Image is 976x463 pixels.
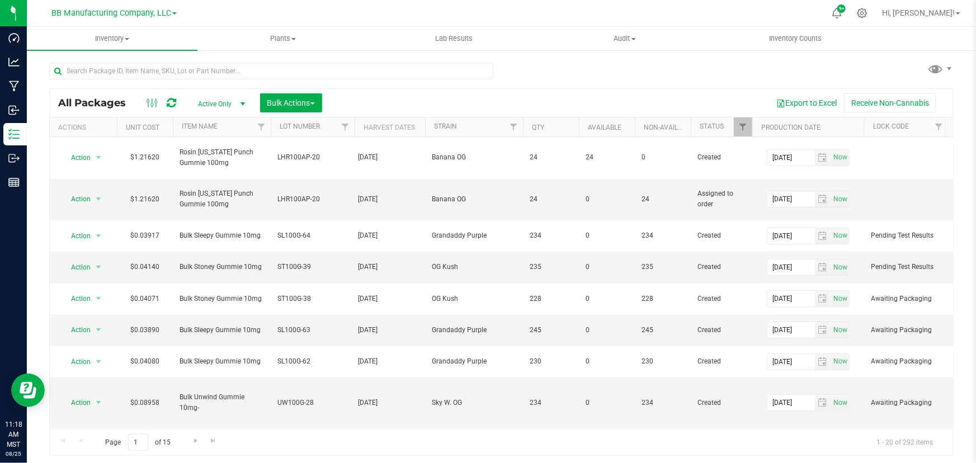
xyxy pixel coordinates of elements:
a: Filter [734,117,752,136]
span: Created [697,230,746,241]
span: select [92,322,106,338]
span: Created [697,294,746,304]
span: Banana OG [432,152,516,163]
span: select [815,259,831,275]
span: Set Current date [831,259,850,276]
span: SL100G-63 [277,325,348,336]
span: 228 [642,294,684,304]
span: select [815,228,831,244]
span: select [815,322,831,338]
inline-svg: Analytics [8,56,20,68]
a: Go to the last page [205,434,221,449]
span: Awaiting Packaging [871,398,941,408]
span: Audit [540,34,709,44]
td: $0.03890 [117,315,173,346]
input: 1 [128,434,148,451]
a: Available [588,124,621,131]
span: OG Kush [432,294,516,304]
span: 9+ [839,7,844,11]
span: 1 - 20 of 292 items [867,434,942,451]
span: Action [61,259,91,275]
span: ST100G-38 [277,294,348,304]
span: Set Current date [831,322,850,338]
span: Lab Results [420,34,488,44]
inline-svg: Reports [8,177,20,188]
a: Strain [434,122,457,130]
span: Set Current date [831,228,850,244]
span: Rosin [US_STATE] Punch Gummie 100mg [180,188,264,210]
span: 234 [642,398,684,408]
a: Inventory [27,27,197,50]
span: select [92,354,106,370]
span: ST100G-39 [277,262,348,272]
th: Harvest Dates [355,117,425,137]
span: 234 [530,398,572,408]
span: SL100G-64 [277,230,348,241]
span: select [831,322,849,338]
span: BB Manufacturing Company, LLC [51,8,171,18]
inline-svg: Outbound [8,153,20,164]
span: 235 [530,262,572,272]
span: 0 [586,262,628,272]
span: 0 [586,356,628,367]
td: $1.21620 [117,137,173,179]
span: Set Current date [831,395,850,411]
inline-svg: Inventory [8,129,20,140]
span: select [831,354,849,370]
span: UW100G-28 [277,398,348,408]
span: Created [697,152,746,163]
input: Search Package ID, Item Name, SKU, Lot or Part Number... [49,63,493,79]
span: 245 [530,325,572,336]
span: OG Kush [432,262,516,272]
span: 235 [642,262,684,272]
button: Receive Non-Cannabis [844,93,936,112]
inline-svg: Inbound [8,105,20,116]
a: Unit Cost [126,124,159,131]
td: $0.04071 [117,284,173,315]
span: Set Current date [831,149,850,166]
span: select [831,228,849,244]
span: Awaiting Packaging [871,325,941,336]
a: Filter [504,117,523,136]
span: select [92,291,106,306]
iframe: Resource center [11,374,45,407]
inline-svg: Manufacturing [8,81,20,92]
span: 230 [530,356,572,367]
span: Bulk Unwind Gummie 10mg- [180,392,264,413]
span: select [815,395,831,410]
span: 234 [642,230,684,241]
span: select [92,191,106,207]
a: Non-Available [644,124,694,131]
span: Action [61,191,91,207]
td: $0.08958 [117,377,173,428]
span: Created [697,398,746,408]
span: 0 [586,230,628,241]
a: Lab Results [369,27,539,50]
td: $0.04140 [117,252,173,283]
span: 24 [586,152,628,163]
span: Inventory Counts [755,34,837,44]
div: Actions [58,124,112,131]
span: Bulk Stoney Gummie 10mg [180,262,264,272]
span: Pending Test Results [871,230,941,241]
p: 08/25 [5,450,22,458]
div: [DATE] [359,356,422,367]
a: Status [700,122,724,130]
span: 0 [586,398,628,408]
a: Lock Code [873,122,909,130]
div: [DATE] [359,194,422,205]
span: Awaiting Packaging [871,294,941,304]
span: Pending Test Results [871,262,941,272]
span: LHR100AP-20 [277,194,348,205]
span: Banana OG [432,194,516,205]
span: 24 [530,194,572,205]
a: Go to the next page [187,434,204,449]
span: SL100G-62 [277,356,348,367]
span: 24 [642,194,684,205]
span: Bulk Actions [267,98,315,107]
span: select [831,150,849,166]
span: Created [697,325,746,336]
td: $0.04080 [117,346,173,377]
span: Action [61,150,91,166]
span: select [815,291,831,306]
